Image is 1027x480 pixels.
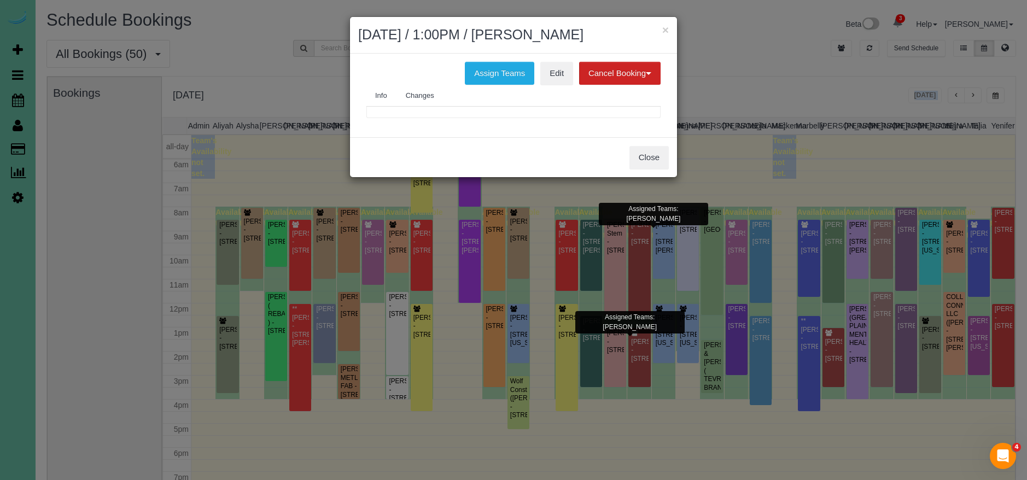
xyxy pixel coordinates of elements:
[397,85,443,107] a: Changes
[599,203,708,225] div: Assigned Teams: [PERSON_NAME]
[465,62,534,85] button: Assign Teams
[406,91,434,99] span: Changes
[662,24,669,36] button: ×
[375,91,387,99] span: Info
[358,25,669,45] h2: [DATE] / 1:00PM / [PERSON_NAME]
[1012,443,1021,452] span: 4
[366,85,396,107] a: Info
[990,443,1016,469] iframe: Intercom live chat
[575,311,685,333] div: Assigned Teams: [PERSON_NAME]
[579,62,661,85] button: Cancel Booking
[540,62,573,85] a: Edit
[629,146,669,169] button: Close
